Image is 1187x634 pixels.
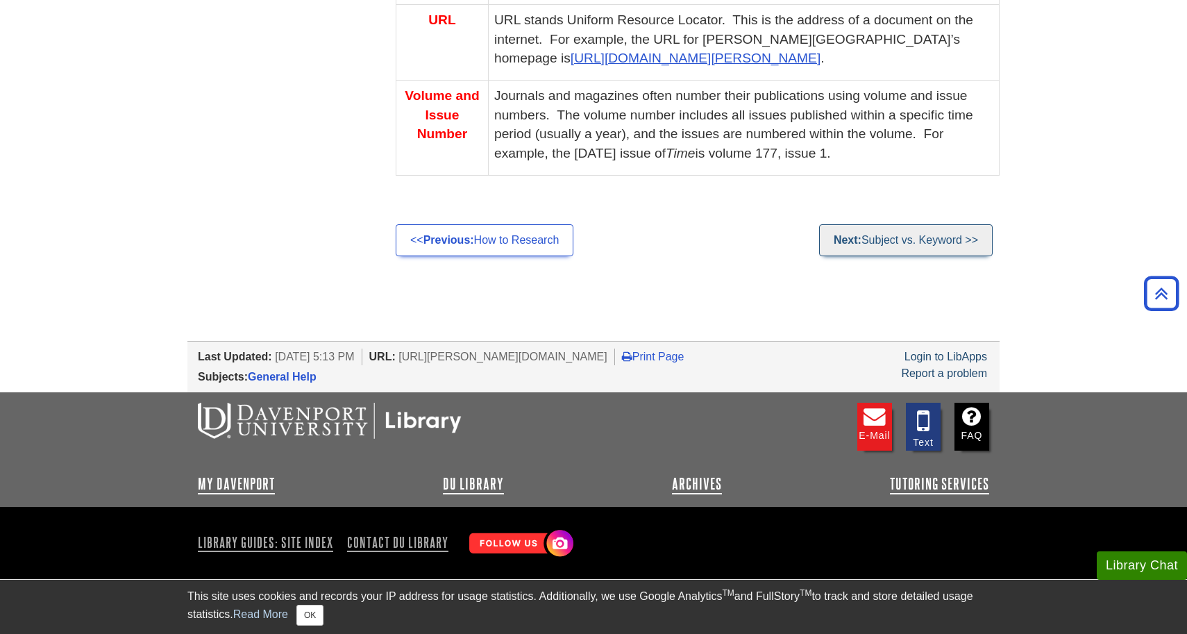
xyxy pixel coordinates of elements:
[275,351,354,362] span: [DATE] 5:13 PM
[834,234,861,246] strong: Next:
[198,403,462,439] img: DU Libraries
[405,88,479,141] b: Volume and Issue Number
[187,588,1000,626] div: This site uses cookies and records your IP address for usage statistics. Additionally, we use Goo...
[666,146,695,160] i: Time
[622,351,684,362] a: Print Page
[423,234,474,246] strong: Previous:
[819,224,993,256] a: Next:Subject vs. Keyword >>
[233,608,288,620] a: Read More
[901,367,987,379] a: Report a problem
[198,476,275,492] a: My Davenport
[396,224,573,256] a: <<Previous:How to Research
[800,588,811,598] sup: TM
[443,476,504,492] a: DU Library
[622,351,632,362] i: Print Page
[494,86,993,162] p: Journals and magazines often number their publications using volume and issue numbers. The volume...
[954,403,989,451] a: FAQ
[296,605,323,626] button: Close
[248,371,317,383] a: General Help
[857,403,892,451] a: E-mail
[722,588,734,598] sup: TM
[672,476,722,492] a: Archives
[342,531,454,554] a: Contact DU Library
[198,531,339,554] a: Library Guides: Site Index
[369,351,396,362] span: URL:
[904,351,987,362] a: Login to LibApps
[198,351,272,362] span: Last Updated:
[906,403,941,451] a: Text
[494,10,993,67] p: URL stands Uniform Resource Locator. This is the address of a document on the internet. For examp...
[571,51,820,65] a: [URL][DOMAIN_NAME][PERSON_NAME]
[1097,551,1187,580] button: Library Chat
[428,12,455,27] b: URL
[1139,284,1184,303] a: Back to Top
[890,476,989,492] a: Tutoring Services
[462,524,577,564] img: Follow Us! Instagram
[398,351,607,362] span: [URL][PERSON_NAME][DOMAIN_NAME]
[198,371,248,383] span: Subjects:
